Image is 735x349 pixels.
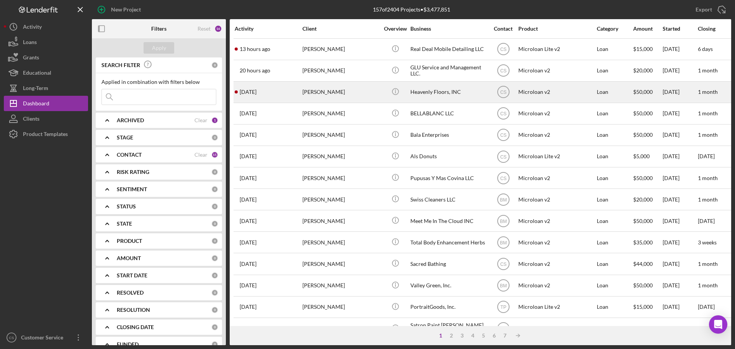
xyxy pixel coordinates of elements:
[698,131,718,138] time: 1 month
[4,19,88,34] button: Activity
[117,238,142,244] b: PRODUCT
[518,82,595,102] div: Microloan v2
[500,240,507,245] text: BM
[698,218,715,224] time: [DATE]
[117,290,144,296] b: RESOLVED
[467,333,478,339] div: 4
[663,254,697,274] div: [DATE]
[698,196,718,203] time: 1 month
[211,169,218,175] div: 0
[518,146,595,167] div: Microloan Lite v2
[597,125,632,145] div: Loan
[597,297,632,317] div: Loan
[4,126,88,142] a: Product Templates
[302,254,379,274] div: [PERSON_NAME]
[240,239,256,246] time: 2025-08-06 02:01
[4,65,88,80] button: Educational
[633,103,662,124] div: $50,000
[92,2,149,17] button: New Project
[410,232,487,252] div: Total Body Enhancement Herbs
[4,330,88,345] button: CSCustomer Service
[500,305,506,310] text: TP
[633,26,662,32] div: Amount
[663,39,697,59] div: [DATE]
[23,34,37,52] div: Loans
[117,169,149,175] b: RISK RATING
[698,303,715,310] time: [DATE]
[302,61,379,81] div: [PERSON_NAME]
[597,26,632,32] div: Category
[240,325,256,331] time: 2025-08-05 20:46
[597,211,632,231] div: Loan
[4,111,88,126] button: Clients
[633,146,662,167] div: $5,000
[698,88,718,95] time: 1 month
[117,186,147,192] b: SENTIMENT
[410,82,487,102] div: Heavenly Floors, INC
[663,125,697,145] div: [DATE]
[23,126,68,144] div: Product Templates
[4,96,88,111] a: Dashboard
[410,39,487,59] div: Real Deal Mobile Detailing LLC
[373,7,450,13] div: 157 of 2404 Projects • $3,477,851
[117,203,136,210] b: STATUS
[500,333,510,339] div: 7
[633,275,662,296] div: $50,000
[663,211,697,231] div: [DATE]
[633,189,662,210] div: $20,000
[663,168,697,188] div: [DATE]
[597,61,632,81] div: Loan
[633,254,662,274] div: $44,000
[663,232,697,252] div: [DATE]
[410,61,487,81] div: GLU Service and Management LLC.
[518,168,595,188] div: Microloan v2
[597,318,632,339] div: Loan
[633,61,662,81] div: $20,000
[302,39,379,59] div: [PERSON_NAME]
[240,110,256,116] time: 2025-08-08 19:11
[663,318,697,339] div: 7/22/25
[117,324,154,330] b: CLOSING DATE
[457,333,467,339] div: 3
[198,26,211,32] div: Reset
[152,42,166,54] div: Apply
[633,39,662,59] div: $15,000
[500,154,506,159] text: CS
[597,232,632,252] div: Loan
[698,175,718,181] time: 1 month
[597,146,632,167] div: Loan
[633,211,662,231] div: $50,000
[663,297,697,317] div: [DATE]
[302,189,379,210] div: [PERSON_NAME]
[240,197,256,203] time: 2025-08-06 23:19
[211,62,218,69] div: 0
[410,125,487,145] div: Bala Enterprises
[410,103,487,124] div: BELLABLANC LLC
[302,168,379,188] div: [PERSON_NAME]
[194,117,207,123] div: Clear
[111,2,141,17] div: New Project
[410,146,487,167] div: Als Donuts
[235,26,302,32] div: Activity
[23,111,39,128] div: Clients
[410,275,487,296] div: Valley Green, Inc.
[4,50,88,65] button: Grants
[489,333,500,339] div: 6
[211,151,218,158] div: 15
[240,175,256,181] time: 2025-08-07 06:53
[663,103,697,124] div: [DATE]
[302,146,379,167] div: [PERSON_NAME]
[518,189,595,210] div: Microloan v2
[151,26,167,32] b: Filters
[518,254,595,274] div: Microloan v2
[211,255,218,262] div: 0
[302,82,379,102] div: [PERSON_NAME]
[302,103,379,124] div: [PERSON_NAME]
[117,221,132,227] b: STATE
[518,61,595,81] div: Microloan v2
[240,132,256,138] time: 2025-08-07 19:40
[302,297,379,317] div: [PERSON_NAME]
[597,39,632,59] div: Loan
